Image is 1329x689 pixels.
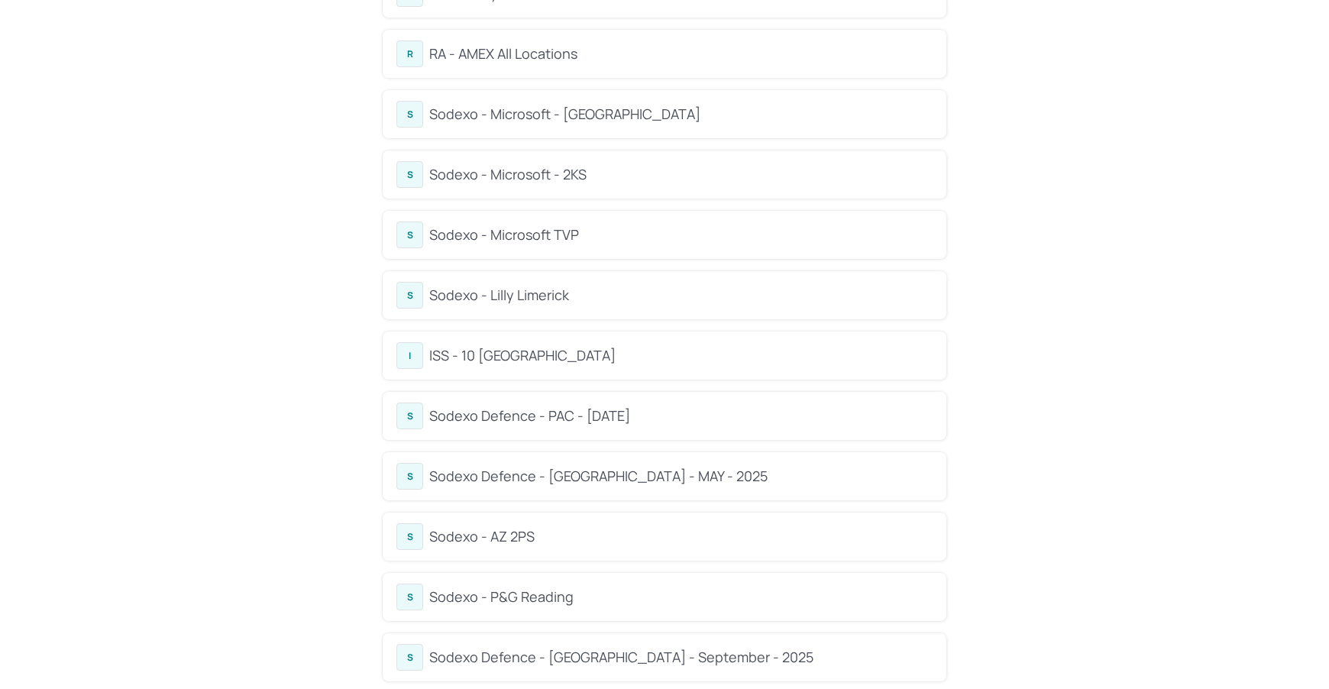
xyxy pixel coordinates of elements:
[429,647,933,668] div: Sodexo Defence - [GEOGRAPHIC_DATA] - September - 2025
[396,463,423,490] div: S
[396,644,423,671] div: S
[396,222,423,248] div: S
[396,523,423,550] div: S
[429,104,933,125] div: Sodexo - Microsoft - [GEOGRAPHIC_DATA]
[429,345,933,366] div: ISS - 10 [GEOGRAPHIC_DATA]
[396,282,423,309] div: S
[396,584,423,610] div: S
[429,44,933,64] div: RA - AMEX All Locations
[429,285,933,306] div: Sodexo - Lilly Limerick
[429,164,933,185] div: Sodexo - Microsoft - 2KS
[396,101,423,128] div: S
[396,403,423,429] div: S
[396,161,423,188] div: S
[429,225,933,245] div: Sodexo - Microsoft TVP
[429,466,933,487] div: Sodexo Defence - [GEOGRAPHIC_DATA] - MAY - 2025
[396,342,423,369] div: I
[396,40,423,67] div: R
[429,587,933,607] div: Sodexo - P&G Reading
[429,526,933,547] div: Sodexo - AZ 2PS
[429,406,933,426] div: Sodexo Defence - PAC - [DATE]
